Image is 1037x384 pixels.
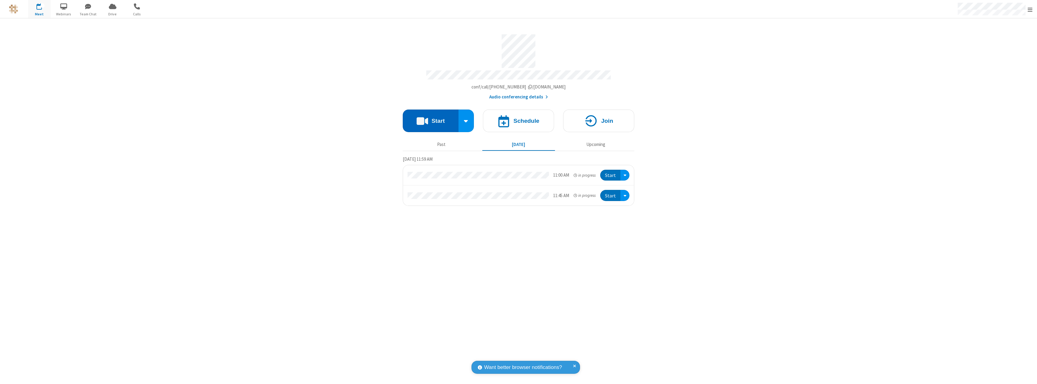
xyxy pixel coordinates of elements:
[563,110,634,132] button: Join
[559,139,632,150] button: Upcoming
[403,30,634,101] section: Account details
[403,156,634,206] section: Today's Meetings
[484,364,562,371] span: Want better browser notifications?
[471,84,566,91] button: Copy my meeting room linkCopy my meeting room link
[620,190,629,201] div: Open menu
[403,110,459,132] button: Start
[28,11,51,17] span: Meet
[9,5,18,14] img: QA Selenium DO NOT DELETE OR CHANGE
[600,190,620,201] button: Start
[600,170,620,181] button: Start
[574,193,596,198] em: in progress
[489,94,548,101] button: Audio conferencing details
[101,11,124,17] span: Drive
[471,84,566,90] span: Copy my meeting room link
[405,139,478,150] button: Past
[52,11,75,17] span: Webinars
[513,118,539,124] h4: Schedule
[431,118,445,124] h4: Start
[77,11,99,17] span: Team Chat
[553,172,569,179] div: 11:00 AM
[620,170,629,181] div: Open menu
[482,139,555,150] button: [DATE]
[41,3,45,8] div: 2
[126,11,148,17] span: Calls
[1022,368,1032,380] iframe: Chat
[403,156,433,162] span: [DATE] 11:59 AM
[574,172,596,178] em: in progress
[459,110,474,132] div: Start conference options
[483,110,554,132] button: Schedule
[601,118,613,124] h4: Join
[553,192,569,199] div: 11:45 AM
